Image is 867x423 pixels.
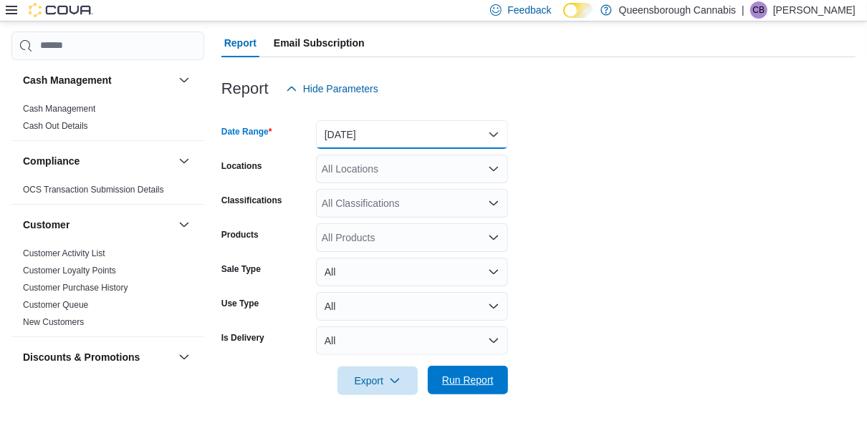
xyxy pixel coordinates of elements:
[346,366,409,395] span: Export
[23,154,80,168] h3: Compliance
[316,326,508,355] button: All
[619,1,736,19] p: Queensborough Cannabis
[563,18,564,19] span: Dark Mode
[753,1,765,19] span: CB
[224,29,257,57] span: Report
[176,152,193,170] button: Compliance
[23,299,88,311] span: Customer Queue
[488,163,499,175] button: Open list of options
[23,316,84,328] span: New Customers
[221,332,264,344] label: Is Delivery
[23,154,173,168] button: Compliance
[316,258,508,286] button: All
[23,120,88,132] span: Cash Out Details
[23,282,128,293] span: Customer Purchase History
[23,248,105,259] span: Customer Activity List
[221,126,272,137] label: Date Range
[11,245,204,336] div: Customer
[23,184,164,195] span: OCS Transaction Submission Details
[23,317,84,327] a: New Customers
[23,218,173,232] button: Customer
[23,350,140,364] h3: Discounts & Promotions
[23,121,88,131] a: Cash Out Details
[316,292,508,321] button: All
[750,1,767,19] div: Calvin Basran
[23,73,112,87] h3: Cash Management
[316,120,508,149] button: [DATE]
[29,3,93,17] img: Cova
[428,366,508,394] button: Run Report
[23,185,164,195] a: OCS Transaction Submission Details
[280,74,384,103] button: Hide Parameters
[442,373,494,387] span: Run Report
[23,248,105,258] a: Customer Activity List
[23,266,116,276] a: Customer Loyalty Points
[23,103,95,115] span: Cash Management
[742,1,744,19] p: |
[23,104,95,114] a: Cash Management
[11,181,204,204] div: Compliance
[11,100,204,140] div: Cash Management
[563,3,593,18] input: Dark Mode
[337,366,418,395] button: Export
[221,160,262,172] label: Locations
[507,3,551,17] span: Feedback
[221,263,261,275] label: Sale Type
[274,29,365,57] span: Email Subscription
[221,229,259,240] label: Products
[23,73,173,87] button: Cash Management
[221,298,259,309] label: Use Type
[23,218,70,232] h3: Customer
[23,283,128,293] a: Customer Purchase History
[176,72,193,89] button: Cash Management
[303,82,378,96] span: Hide Parameters
[221,195,282,206] label: Classifications
[176,349,193,366] button: Discounts & Promotions
[23,265,116,276] span: Customer Loyalty Points
[221,80,269,97] h3: Report
[176,216,193,233] button: Customer
[773,1,856,19] p: [PERSON_NAME]
[23,300,88,310] a: Customer Queue
[488,232,499,243] button: Open list of options
[488,198,499,209] button: Open list of options
[23,350,173,364] button: Discounts & Promotions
